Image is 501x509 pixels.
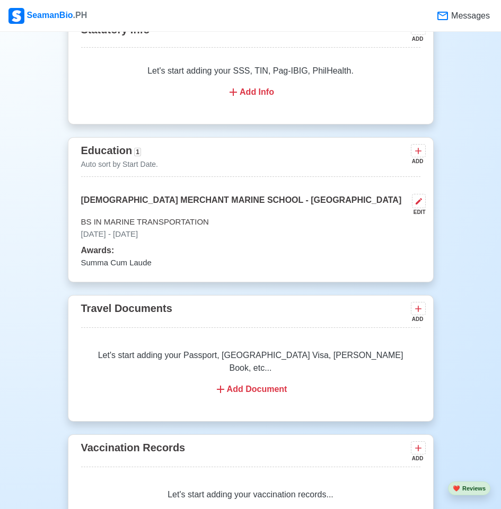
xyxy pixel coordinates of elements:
div: Let's start adding your Passport, [GEOGRAPHIC_DATA] Visa, [PERSON_NAME] Book, etc... [81,336,420,408]
div: Add Document [94,383,408,396]
p: Summa Cum Laude [81,257,420,269]
button: heartReviews [448,481,490,496]
div: Statutory Info [81,20,420,48]
div: ADD [411,157,424,165]
span: Vaccination Records [81,442,186,453]
p: BS IN MARINE TRANSPORTATION [81,216,420,228]
img: Logo [8,8,24,24]
div: ADD [411,454,424,462]
span: heart [453,485,460,492]
p: [DATE] - [DATE] [81,228,420,240]
span: Travel Documents [81,302,172,314]
p: Auto sort by Start Date. [81,159,159,170]
span: Education [81,145,133,156]
span: .PH [73,11,87,20]
div: ADD [411,35,424,43]
span: Awards: [81,246,115,255]
p: [DEMOGRAPHIC_DATA] MERCHANT MARINE SCHOOL - [GEOGRAPHIC_DATA] [81,194,402,216]
div: EDIT [408,208,426,216]
span: 1 [134,148,141,156]
div: Add Info [94,86,408,99]
div: SeamanBio [8,8,87,24]
span: Messages [449,10,490,22]
div: ADD [411,315,424,323]
p: Let's start adding your SSS, TIN, Pag-IBIG, PhilHealth. [94,65,408,77]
